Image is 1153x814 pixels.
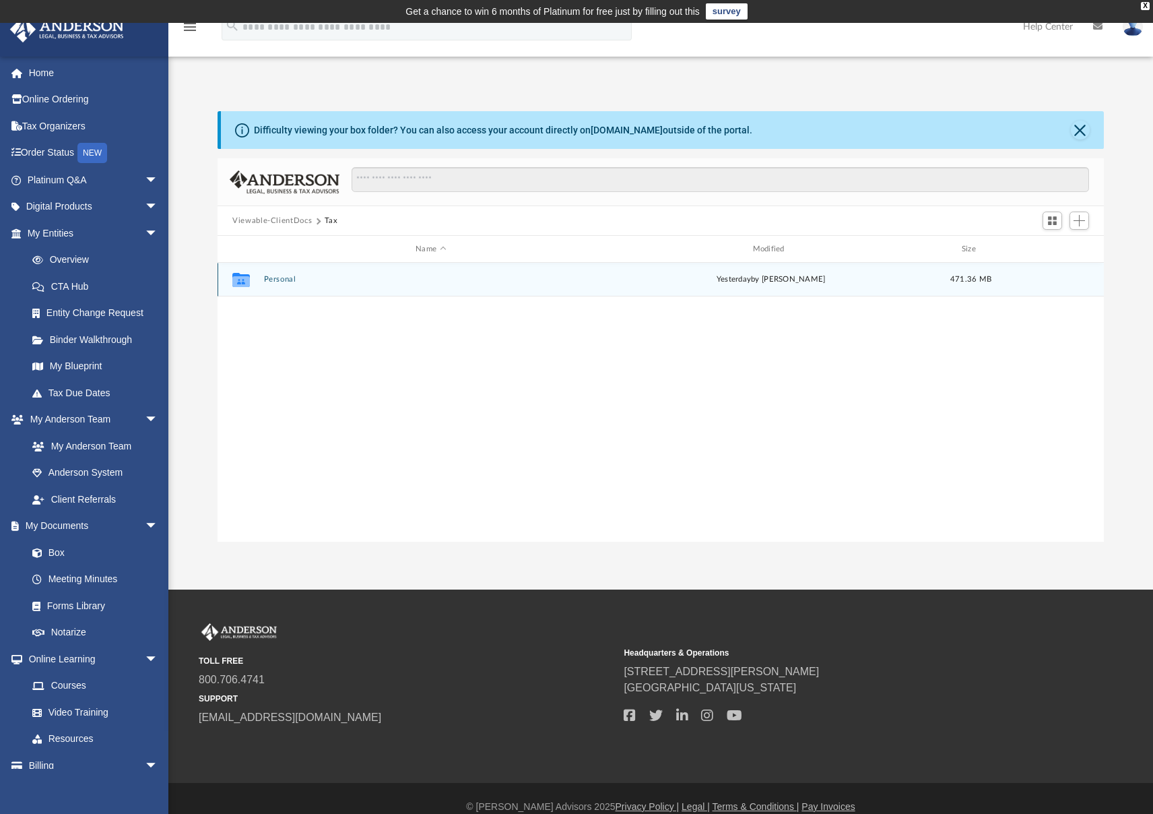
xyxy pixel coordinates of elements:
[145,220,172,247] span: arrow_drop_down
[19,566,172,593] a: Meeting Minutes
[950,276,991,283] span: 471.36 MB
[1123,17,1143,36] img: User Pic
[19,433,165,460] a: My Anderson Team
[145,752,172,780] span: arrow_drop_down
[199,693,614,705] small: SUPPORT
[77,143,107,163] div: NEW
[352,167,1089,193] input: Search files and folders
[19,699,165,726] a: Video Training
[19,619,172,646] a: Notarize
[145,166,172,194] span: arrow_drop_down
[706,3,748,20] a: survey
[19,273,178,300] a: CTA Hub
[325,215,338,227] button: Tax
[616,801,680,812] a: Privacy Policy |
[145,513,172,540] span: arrow_drop_down
[232,215,312,227] button: Viewable-ClientDocs
[224,243,257,255] div: id
[9,406,172,433] a: My Anderson Teamarrow_drop_down
[199,623,279,641] img: Anderson Advisors Platinum Portal
[19,379,178,406] a: Tax Due Dates
[1069,212,1090,230] button: Add
[19,539,165,566] a: Box
[19,300,178,327] a: Entity Change Request
[9,513,172,540] a: My Documentsarrow_drop_down
[19,353,172,380] a: My Blueprint
[264,275,598,284] button: Personal
[1141,2,1150,10] div: close
[19,672,172,699] a: Courses
[218,263,1104,542] div: grid
[199,655,614,667] small: TOLL FREE
[19,326,178,353] a: Binder Walkthrough
[9,752,178,779] a: Billingarrow_drop_down
[9,86,178,113] a: Online Ordering
[405,3,700,20] div: Get a chance to win 6 months of Platinum for free just by filling out this
[1043,212,1063,230] button: Switch to Grid View
[624,682,796,693] a: [GEOGRAPHIC_DATA][US_STATE]
[604,274,938,286] div: by [PERSON_NAME]
[9,139,178,167] a: Order StatusNEW
[9,646,172,672] a: Online Learningarrow_drop_down
[182,19,198,35] i: menu
[19,247,178,274] a: Overview
[145,646,172,673] span: arrow_drop_down
[263,243,598,255] div: Name
[182,26,198,35] a: menu
[6,16,128,42] img: Anderson Advisors Platinum Portal
[9,113,178,139] a: Tax Organizers
[225,18,240,33] i: search
[9,59,178,86] a: Home
[1003,243,1098,255] div: id
[603,243,938,255] div: Modified
[624,666,819,677] a: [STREET_ADDRESS][PERSON_NAME]
[199,712,381,723] a: [EMAIL_ADDRESS][DOMAIN_NAME]
[254,123,752,137] div: Difficulty viewing your box folder? You can also access your account directly on outside of the p...
[944,243,998,255] div: Size
[591,125,663,135] a: [DOMAIN_NAME]
[801,801,855,812] a: Pay Invoices
[145,406,172,434] span: arrow_drop_down
[199,674,265,685] a: 800.706.4741
[168,800,1153,814] div: © [PERSON_NAME] Advisors 2025
[9,166,178,193] a: Platinum Q&Aarrow_drop_down
[9,220,178,247] a: My Entitiesarrow_drop_down
[19,486,172,513] a: Client Referrals
[717,276,751,283] span: yesterday
[624,647,1039,659] small: Headquarters & Operations
[1071,121,1090,139] button: Close
[19,460,172,487] a: Anderson System
[682,801,710,812] a: Legal |
[713,801,799,812] a: Terms & Conditions |
[145,193,172,221] span: arrow_drop_down
[9,193,178,220] a: Digital Productsarrow_drop_down
[19,726,172,753] a: Resources
[19,592,165,619] a: Forms Library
